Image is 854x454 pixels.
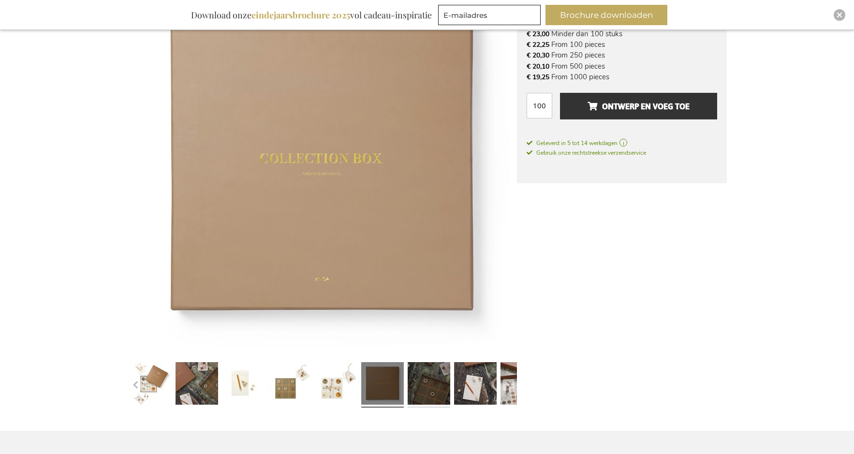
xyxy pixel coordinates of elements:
li: Minder dan 100 stuks [527,29,717,39]
b: eindejaarsbrochure 2025 [251,9,350,21]
a: Collection Box Of Games [408,358,450,411]
div: Download onze vol cadeau-inspiratie [187,5,436,25]
a: Geleverd in 5 tot 14 werkdagen [527,139,717,147]
a: Gebruik onze rechtstreekse verzendservice [527,147,646,157]
a: Collection Box Of Games [268,358,311,411]
a: Collection Box Of Games [176,358,218,411]
span: € 20,10 [527,62,549,71]
button: Brochure downloaden [545,5,667,25]
img: Close [837,12,842,18]
li: From 500 pieces [527,61,717,72]
span: Gebruik onze rechtstreekse verzendservice [527,149,646,157]
form: marketing offers and promotions [438,5,544,28]
a: Collection Box Of Games [361,358,404,411]
a: Collection Box Of Games [501,358,543,411]
span: Ontwerp en voeg toe [588,99,690,114]
span: € 19,25 [527,73,549,82]
li: From 1000 pieces [527,72,717,82]
li: From 250 pieces [527,50,717,60]
a: Collection Box Of Games [222,358,265,411]
li: From 100 pieces [527,39,717,50]
a: Collection Box Of Games [129,358,172,411]
button: Ontwerp en voeg toe [560,93,717,119]
div: Close [834,9,845,21]
input: Aantal [527,93,552,118]
input: E-mailadres [438,5,541,25]
a: Collection Box Of Games [454,358,497,411]
span: € 22,25 [527,40,549,49]
span: € 20,30 [527,51,549,60]
span: € 23,00 [527,29,549,39]
a: Gepersonaliseerde Tafel Verzameldoos Met Spelletjes [315,358,357,411]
